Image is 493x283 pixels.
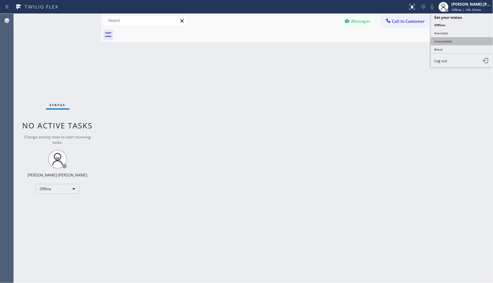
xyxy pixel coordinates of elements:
span: Offline | 14h 53min [452,7,481,12]
div: [PERSON_NAME] [PERSON_NAME] [28,172,88,178]
span: Status [50,103,66,107]
input: Search [104,16,187,26]
span: Change activity state to start receiving tasks. [24,134,91,145]
span: No active tasks [23,120,93,131]
div: [PERSON_NAME] [PERSON_NAME] [452,2,491,7]
button: Messages [341,15,375,27]
span: Call to Customer [392,18,425,24]
button: Call to Customer [381,15,429,27]
button: Mute [428,2,437,11]
div: Offline [36,184,79,194]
